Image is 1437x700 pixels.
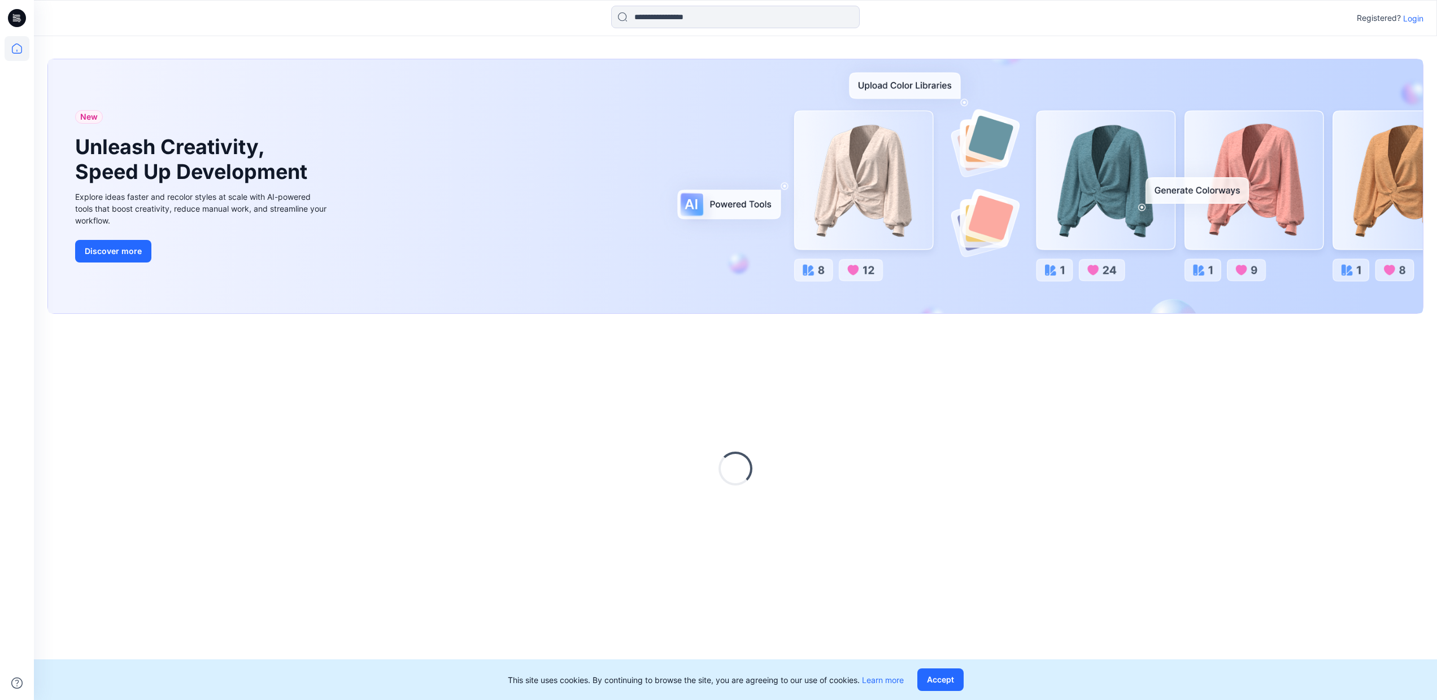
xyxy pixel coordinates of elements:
[75,240,329,262] a: Discover more
[862,675,904,685] a: Learn more
[1357,11,1401,25] p: Registered?
[75,135,312,183] h1: Unleash Creativity, Speed Up Development
[75,191,329,226] div: Explore ideas faster and recolor styles at scale with AI-powered tools that boost creativity, red...
[80,110,98,124] span: New
[75,240,151,262] button: Discover more
[917,668,964,691] button: Accept
[1403,12,1423,24] p: Login
[508,674,904,686] p: This site uses cookies. By continuing to browse the site, you are agreeing to our use of cookies.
